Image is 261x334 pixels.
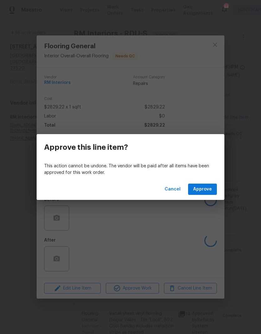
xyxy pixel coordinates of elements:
[193,185,212,193] span: Approve
[44,163,217,176] p: This action cannot be undone. The vendor will be paid after all items have been approved for this...
[162,184,183,195] button: Cancel
[44,143,128,152] h3: Approve this line item?
[188,184,217,195] button: Approve
[165,185,181,193] span: Cancel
